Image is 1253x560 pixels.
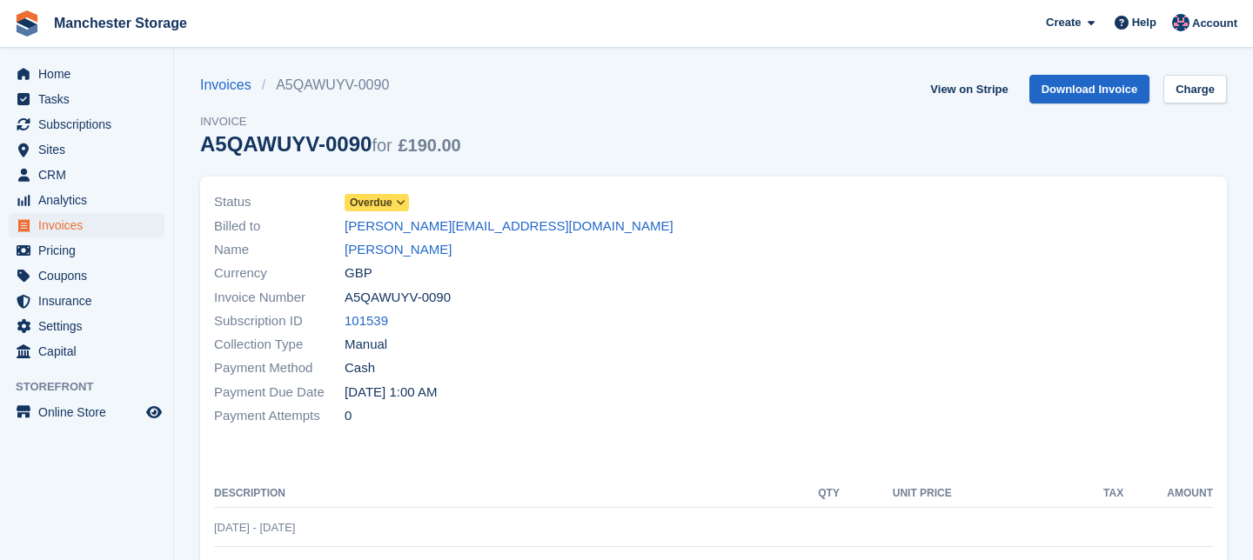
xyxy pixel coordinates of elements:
a: menu [9,62,164,86]
span: Account [1192,15,1237,32]
a: menu [9,213,164,237]
a: menu [9,314,164,338]
span: Name [214,240,345,260]
a: menu [9,339,164,363]
span: Cash [345,358,375,378]
time: 2025-09-02 00:00:00 UTC [345,383,437,403]
span: for [372,136,392,155]
a: menu [9,238,164,263]
a: Invoices [200,75,262,96]
a: menu [9,188,164,212]
nav: breadcrumbs [200,75,461,96]
span: Payment Method [214,358,345,378]
a: Manchester Storage [47,9,194,37]
span: Capital [38,339,143,363]
span: Insurance [38,289,143,313]
span: Overdue [350,195,392,210]
a: menu [9,112,164,137]
span: Analytics [38,188,143,212]
span: Subscriptions [38,112,143,137]
span: Home [38,62,143,86]
th: Amount [1123,480,1213,508]
span: Collection Type [214,335,345,355]
span: [DATE] - [DATE] [214,521,295,534]
span: Help [1132,14,1156,31]
a: Charge [1163,75,1227,103]
span: Tasks [38,87,143,111]
span: Coupons [38,263,143,288]
a: View on Stripe [923,75,1015,103]
th: Tax [952,480,1123,508]
a: Overdue [345,192,409,212]
th: Description [214,480,799,508]
span: Invoice [200,113,461,130]
a: menu [9,289,164,313]
span: Manual [345,335,387,355]
a: menu [9,163,164,187]
span: Pricing [38,238,143,263]
a: [PERSON_NAME][EMAIL_ADDRESS][DOMAIN_NAME] [345,217,673,237]
span: Sites [38,137,143,162]
a: [PERSON_NAME] [345,240,452,260]
span: Storefront [16,378,173,396]
a: menu [9,263,164,288]
span: Subscription ID [214,311,345,331]
span: A5QAWUYV-0090 [345,288,451,308]
span: Invoice Number [214,288,345,308]
th: QTY [799,480,840,508]
span: GBP [345,263,372,283]
a: Preview store [144,402,164,423]
a: 101539 [345,311,388,331]
span: Create [1046,14,1081,31]
span: Status [214,192,345,212]
a: Download Invoice [1029,75,1150,103]
span: Payment Due Date [214,383,345,403]
img: stora-icon-8386f47178a22dfd0bd8f6a31ec36ba5ce8667c1dd55bd0f319d3a0aa187defe.svg [14,10,40,37]
span: 0 [345,406,352,426]
div: A5QAWUYV-0090 [200,132,461,156]
a: menu [9,400,164,424]
span: Currency [214,263,345,283]
span: Payment Attempts [214,406,345,426]
span: Invoices [38,213,143,237]
a: menu [9,137,164,162]
a: menu [9,87,164,111]
span: £190.00 [398,136,460,155]
span: Online Store [38,400,143,424]
span: Billed to [214,217,345,237]
span: CRM [38,163,143,187]
span: Settings [38,314,143,338]
th: Unit Price [840,480,952,508]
